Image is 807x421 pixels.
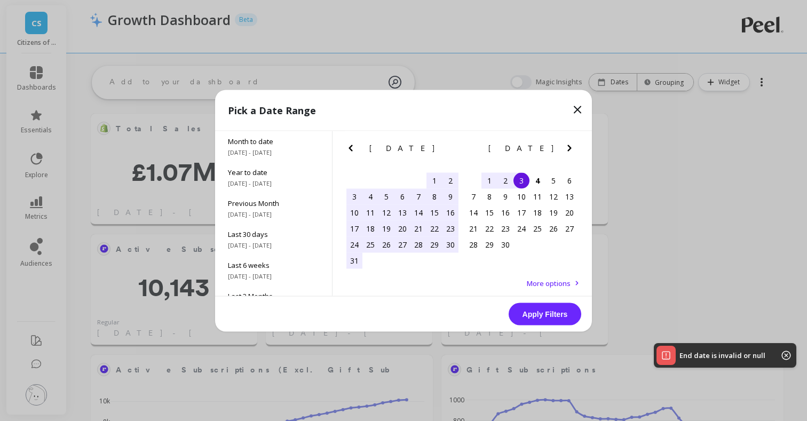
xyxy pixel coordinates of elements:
div: Choose Friday, September 26th, 2025 [545,220,561,236]
div: Choose Thursday, August 21st, 2025 [410,220,426,236]
div: Choose Monday, September 15th, 2025 [481,204,497,220]
div: Choose Tuesday, August 26th, 2025 [378,236,394,252]
div: Choose Tuesday, September 2nd, 2025 [497,172,513,188]
div: Choose Wednesday, September 10th, 2025 [513,188,529,204]
div: Choose Saturday, August 23rd, 2025 [442,220,458,236]
div: Choose Thursday, August 14th, 2025 [410,204,426,220]
button: Next Month [444,141,461,158]
div: Choose Tuesday, September 16th, 2025 [497,204,513,220]
div: Choose Wednesday, September 3rd, 2025 [513,172,529,188]
div: Choose Tuesday, August 12th, 2025 [378,204,394,220]
span: Last 30 days [228,229,319,239]
div: Choose Sunday, August 17th, 2025 [346,220,362,236]
div: Choose Thursday, September 4th, 2025 [529,172,545,188]
div: Choose Monday, August 18th, 2025 [362,220,378,236]
div: Choose Sunday, September 28th, 2025 [465,236,481,252]
div: Choose Friday, September 5th, 2025 [545,172,561,188]
span: Previous Month [228,198,319,208]
span: [DATE] - [DATE] [228,210,319,218]
div: Choose Saturday, August 2nd, 2025 [442,172,458,188]
span: [DATE] - [DATE] [228,272,319,280]
div: Choose Saturday, August 9th, 2025 [442,188,458,204]
div: month 2025-08 [346,172,458,268]
div: Choose Wednesday, September 24th, 2025 [513,220,529,236]
div: Choose Friday, August 15th, 2025 [426,204,442,220]
div: Choose Sunday, September 14th, 2025 [465,204,481,220]
div: Choose Saturday, September 20th, 2025 [561,204,577,220]
div: Choose Tuesday, September 30th, 2025 [497,236,513,252]
div: Choose Saturday, September 27th, 2025 [561,220,577,236]
div: Choose Sunday, August 10th, 2025 [346,204,362,220]
div: Choose Tuesday, September 23rd, 2025 [497,220,513,236]
button: Previous Month [463,141,480,158]
span: More options [527,278,571,288]
div: Choose Wednesday, August 13th, 2025 [394,204,410,220]
div: Choose Monday, September 29th, 2025 [481,236,497,252]
div: Choose Wednesday, August 6th, 2025 [394,188,410,204]
div: Choose Thursday, August 7th, 2025 [410,188,426,204]
div: month 2025-09 [465,172,577,252]
span: [DATE] - [DATE] [228,241,319,249]
div: Choose Monday, August 11th, 2025 [362,204,378,220]
div: Choose Friday, August 1st, 2025 [426,172,442,188]
div: Choose Saturday, September 13th, 2025 [561,188,577,204]
div: Choose Monday, September 1st, 2025 [481,172,497,188]
div: Choose Wednesday, August 27th, 2025 [394,236,410,252]
div: Choose Monday, August 4th, 2025 [362,188,378,204]
div: Choose Tuesday, September 9th, 2025 [497,188,513,204]
div: Choose Tuesday, August 5th, 2025 [378,188,394,204]
button: Previous Month [344,141,361,158]
div: Choose Friday, August 22nd, 2025 [426,220,442,236]
div: Choose Friday, September 19th, 2025 [545,204,561,220]
span: Last 6 weeks [228,260,319,269]
div: Choose Saturday, September 6th, 2025 [561,172,577,188]
div: Choose Saturday, August 16th, 2025 [442,204,458,220]
div: Choose Thursday, September 11th, 2025 [529,188,545,204]
span: [DATE] - [DATE] [228,179,319,187]
p: End date is invalid or null [679,351,765,360]
div: Choose Sunday, August 31st, 2025 [346,252,362,268]
div: Choose Thursday, September 18th, 2025 [529,204,545,220]
div: Choose Friday, August 8th, 2025 [426,188,442,204]
div: Choose Friday, September 12th, 2025 [545,188,561,204]
span: Last 3 Months [228,291,319,300]
div: Choose Saturday, August 30th, 2025 [442,236,458,252]
span: [DATE] [369,144,436,152]
span: [DATE] [488,144,555,152]
div: Choose Sunday, September 21st, 2025 [465,220,481,236]
div: Choose Monday, September 22nd, 2025 [481,220,497,236]
div: Choose Sunday, August 3rd, 2025 [346,188,362,204]
div: Choose Thursday, August 28th, 2025 [410,236,426,252]
div: Choose Wednesday, August 20th, 2025 [394,220,410,236]
span: Month to date [228,136,319,146]
div: Choose Wednesday, September 17th, 2025 [513,204,529,220]
span: Year to date [228,167,319,177]
div: Choose Thursday, September 25th, 2025 [529,220,545,236]
div: Choose Sunday, September 7th, 2025 [465,188,481,204]
div: Choose Monday, August 25th, 2025 [362,236,378,252]
div: Choose Friday, August 29th, 2025 [426,236,442,252]
div: Choose Monday, September 8th, 2025 [481,188,497,204]
button: Next Month [563,141,580,158]
div: Choose Tuesday, August 19th, 2025 [378,220,394,236]
p: Pick a Date Range [228,102,316,117]
button: Apply Filters [509,303,581,325]
span: [DATE] - [DATE] [228,148,319,156]
div: Choose Sunday, August 24th, 2025 [346,236,362,252]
